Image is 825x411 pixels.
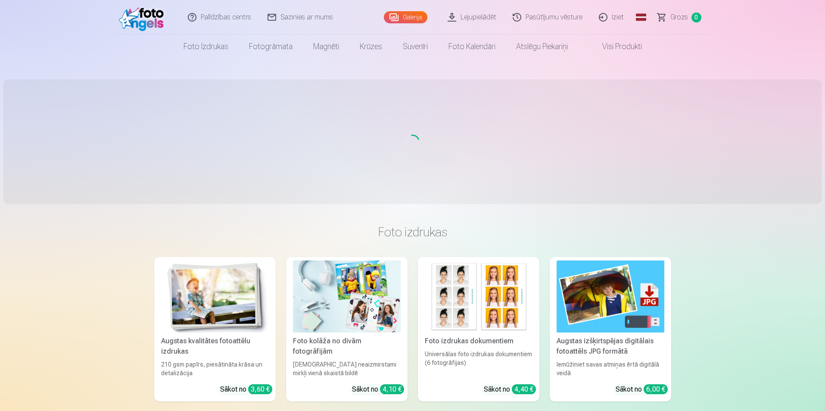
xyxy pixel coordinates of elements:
div: Augstas izšķirtspējas digitālais fotoattēls JPG formātā [553,336,668,357]
div: 3,60 € [248,384,272,394]
img: Augstas izšķirtspējas digitālais fotoattēls JPG formātā [557,260,664,333]
a: Foto izdrukas [173,35,239,59]
span: 0 [691,13,701,22]
a: Krūzes [349,35,392,59]
span: Grozs [670,12,688,22]
a: Foto kolāža no divām fotogrāfijāmFoto kolāža no divām fotogrāfijām[DEMOGRAPHIC_DATA] neaizmirstam... [286,257,408,402]
div: 210 gsm papīrs, piesātināta krāsa un detalizācija [158,360,272,377]
img: /fa1 [119,3,168,31]
div: 4,10 € [380,384,404,394]
div: Augstas kvalitātes fotoattēlu izdrukas [158,336,272,357]
div: Sākot no [352,384,404,395]
div: Sākot no [484,384,536,395]
a: Foto kalendāri [438,35,506,59]
div: Foto kolāža no divām fotogrāfijām [290,336,404,357]
a: Augstas izšķirtspējas digitālais fotoattēls JPG formātāAugstas izšķirtspējas digitālais fotoattēl... [550,257,671,402]
div: Foto izdrukas dokumentiem [421,336,536,346]
img: Foto izdrukas dokumentiem [425,260,532,333]
div: Universālas foto izdrukas dokumentiem (6 fotogrāfijas) [421,350,536,377]
div: Sākot no [220,384,272,395]
h3: Foto izdrukas [161,224,664,240]
a: Foto izdrukas dokumentiemFoto izdrukas dokumentiemUniversālas foto izdrukas dokumentiem (6 fotogr... [418,257,539,402]
div: 6,00 € [644,384,668,394]
img: Augstas kvalitātes fotoattēlu izdrukas [161,260,269,333]
div: Iemūžiniet savas atmiņas ērtā digitālā veidā [553,360,668,377]
a: Augstas kvalitātes fotoattēlu izdrukasAugstas kvalitātes fotoattēlu izdrukas210 gsm papīrs, piesā... [154,257,276,402]
a: Galerija [384,11,427,23]
a: Visi produkti [578,35,652,59]
a: Suvenīri [392,35,438,59]
a: Fotogrāmata [239,35,303,59]
a: Magnēti [303,35,349,59]
div: [DEMOGRAPHIC_DATA] neaizmirstami mirkļi vienā skaistā bildē [290,360,404,377]
a: Atslēgu piekariņi [506,35,578,59]
div: 4,40 € [512,384,536,394]
div: Sākot no [616,384,668,395]
img: Foto kolāža no divām fotogrāfijām [293,260,401,333]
